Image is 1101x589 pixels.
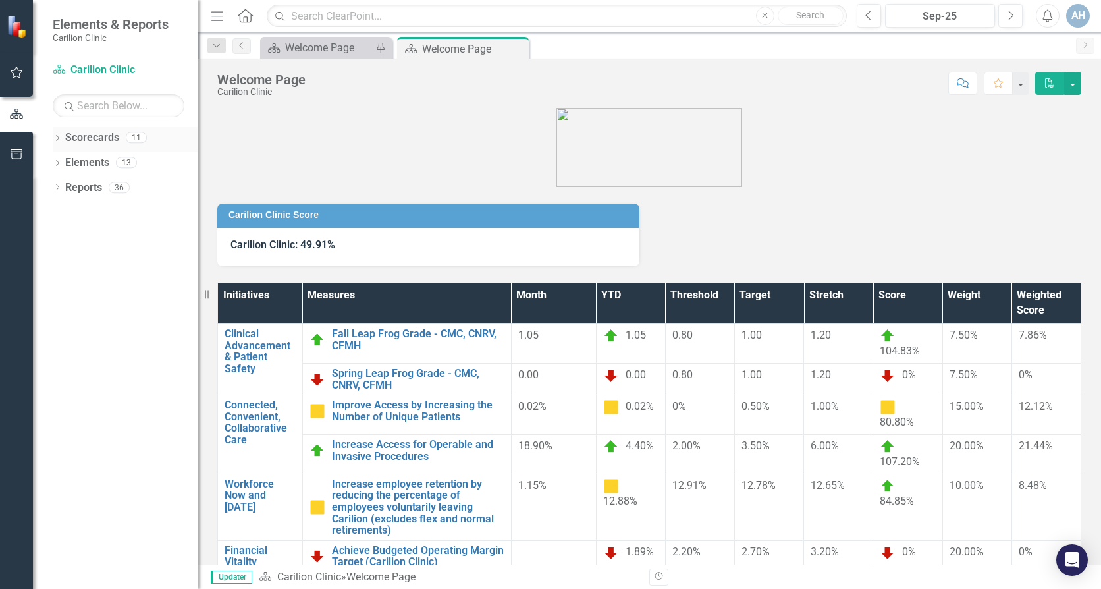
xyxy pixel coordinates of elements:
a: Connected, Convenient, Collaborative Care [225,399,296,445]
span: 12.88% [603,495,637,507]
a: Reports [65,181,102,196]
td: Double-Click to Edit Right Click for Context Menu [302,395,511,435]
a: Spring Leap Frog Grade - CMC, CNRV, CFMH [332,368,504,391]
div: Welcome Page [217,72,306,87]
img: Below Plan [309,548,325,564]
img: On Target [880,478,896,494]
span: 10.00% [950,479,984,491]
a: Increase employee retention by reducing the percentage of employees voluntarily leaving Carilion ... [332,478,504,536]
a: Carilion Clinic [277,571,341,583]
span: 12.65% [811,479,845,491]
span: 20.00% [950,439,984,452]
img: On Target [880,439,896,455]
img: On Target [309,332,325,348]
span: 3.50% [741,439,770,452]
div: 36 [109,182,130,193]
span: 12.91% [672,479,707,491]
span: 1.00 [741,368,762,381]
img: Caution [309,403,325,419]
span: Search [796,10,824,20]
div: » [259,570,639,585]
a: Increase Access for Operable and Invasive Procedures [332,439,504,462]
span: 6.00% [811,439,839,452]
a: Carilion Clinic [53,63,184,78]
span: 7.50% [950,368,978,381]
span: 2.00% [672,439,701,452]
input: Search Below... [53,94,184,117]
img: On Target [309,443,325,459]
img: Below Plan [309,372,325,387]
div: Carilion Clinic [217,87,306,97]
span: 0.00 [626,368,646,381]
span: 104.83% [880,345,920,357]
span: 0.80 [672,368,693,381]
a: Welcome Page [263,40,372,56]
span: 1.00 [741,329,762,341]
a: Financial Vitality [225,545,296,568]
span: 18.90% [518,439,552,452]
span: 0.00 [518,368,539,381]
span: 7.50% [950,329,978,341]
button: AH [1066,4,1090,28]
img: Caution [880,399,896,415]
div: Welcome Page [346,571,416,583]
a: Clinical Advancement & Patient Safety [225,328,296,374]
span: 15.00% [950,400,984,412]
span: 12.12% [1019,400,1053,412]
td: Double-Click to Edit Right Click for Context Menu [302,540,511,572]
span: 1.05 [518,329,539,341]
td: Double-Click to Edit Right Click for Context Menu [302,324,511,364]
span: Updater [211,571,252,584]
span: 107.20% [880,455,920,468]
img: Caution [603,478,619,494]
td: Double-Click to Edit Right Click for Context Menu [218,395,303,474]
td: Double-Click to Edit Right Click for Context Menu [218,324,303,395]
img: carilion%20clinic%20logo%202.0.png [556,108,742,187]
span: Elements & Reports [53,16,169,32]
div: Open Intercom Messenger [1056,544,1088,576]
img: Below Plan [603,368,619,383]
span: 0% [1019,368,1033,381]
span: 0% [902,546,916,558]
td: Double-Click to Edit Right Click for Context Menu [218,474,303,540]
img: ClearPoint Strategy [7,15,30,38]
a: Improve Access by Increasing the Number of Unique Patients [332,399,504,422]
span: 12.78% [741,479,776,491]
button: Sep-25 [885,4,995,28]
a: Scorecards [65,130,119,146]
span: 0% [1019,546,1033,558]
span: 2.70% [741,546,770,558]
div: 11 [126,132,147,144]
span: 0.02% [518,400,547,412]
h3: Carilion Clinic Score [228,210,633,220]
span: Carilion Clinic: 49.91% [230,238,335,251]
span: 1.20 [811,329,831,341]
span: 1.89% [626,546,654,558]
img: Caution [309,499,325,515]
span: 21.44% [1019,439,1053,452]
span: 1.15% [518,479,547,491]
span: 4.40% [626,439,654,452]
input: Search ClearPoint... [267,5,847,28]
span: 84.85% [880,495,914,507]
a: Achieve Budgeted Operating Margin Target (Carilion Clinic) [332,545,504,568]
td: Double-Click to Edit Right Click for Context Menu [302,474,511,540]
span: 0% [902,368,916,381]
div: Sep-25 [890,9,990,24]
div: Welcome Page [285,40,372,56]
a: Workforce Now and [DATE] [225,478,296,513]
img: Caution [603,399,619,415]
img: Below Plan [880,368,896,383]
span: 1.20 [811,368,831,381]
span: 2.20% [672,546,701,558]
span: 7.86% [1019,329,1047,341]
img: Below Plan [603,545,619,561]
span: 0.02% [626,400,654,412]
span: 1.00% [811,400,839,412]
img: On Target [880,328,896,344]
span: 80.80% [880,416,914,428]
a: Fall Leap Frog Grade - CMC, CNRV, CFMH [332,328,504,351]
span: 0.50% [741,400,770,412]
span: 0% [672,400,686,412]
